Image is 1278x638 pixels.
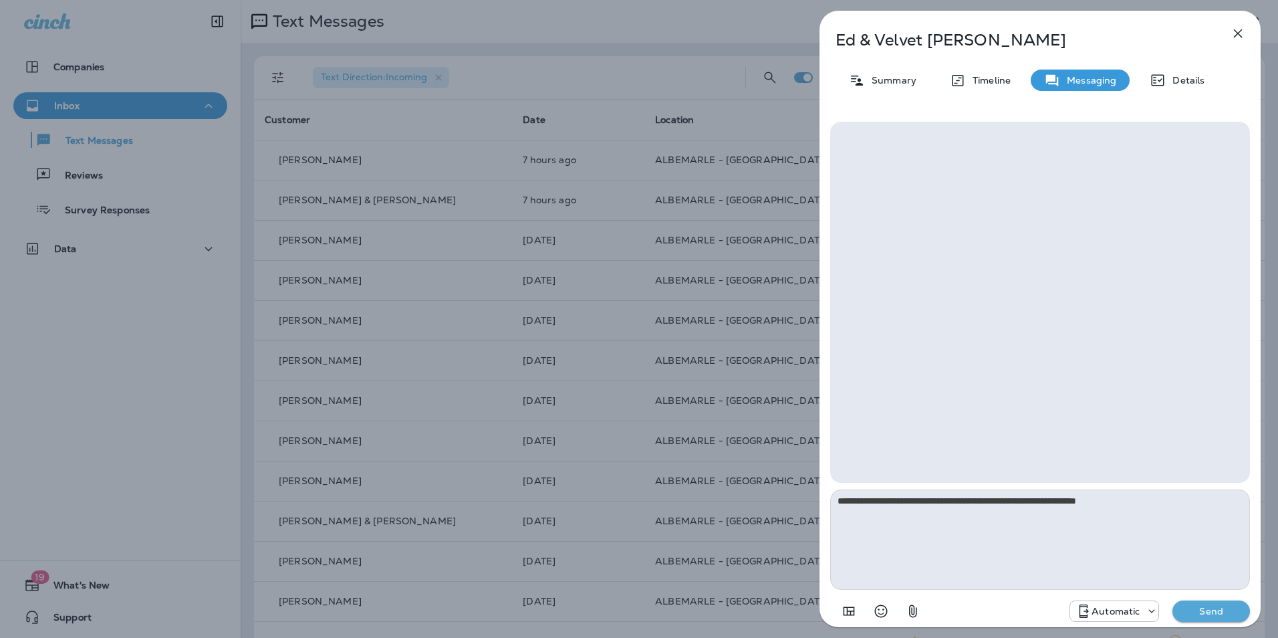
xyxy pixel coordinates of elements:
[1166,75,1204,86] p: Details
[865,75,916,86] p: Summary
[836,31,1200,49] p: Ed & Velvet [PERSON_NAME]
[1092,606,1140,617] p: Automatic
[1172,601,1250,622] button: Send
[1183,605,1239,617] p: Send
[836,598,862,625] button: Add in a premade template
[1060,75,1116,86] p: Messaging
[966,75,1011,86] p: Timeline
[868,598,894,625] button: Select an emoji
